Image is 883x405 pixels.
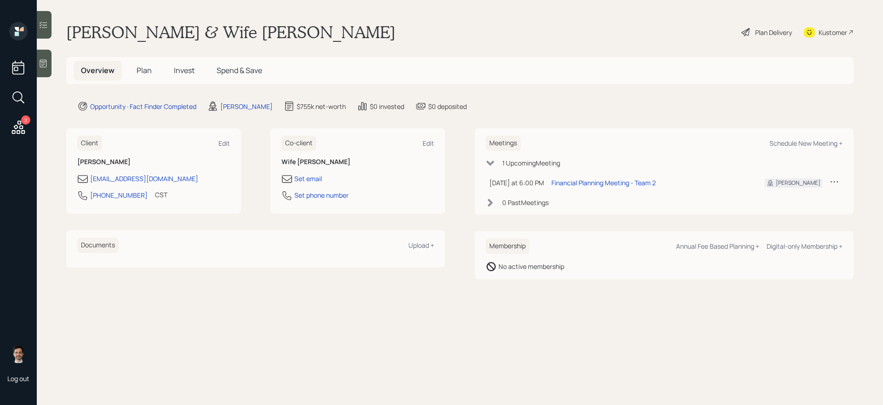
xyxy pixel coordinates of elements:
[218,139,230,148] div: Edit
[90,102,196,111] div: Opportunity · Fact Finder Completed
[217,65,262,75] span: Spend & Save
[408,241,434,250] div: Upload +
[423,139,434,148] div: Edit
[819,28,847,37] div: Kustomer
[297,102,346,111] div: $755k net-worth
[90,174,198,183] div: [EMAIL_ADDRESS][DOMAIN_NAME]
[499,262,564,271] div: No active membership
[281,136,316,151] h6: Co-client
[767,242,843,251] div: Digital-only Membership +
[489,178,544,188] div: [DATE] at 6:00 PM
[676,242,759,251] div: Annual Fee Based Planning +
[769,139,843,148] div: Schedule New Meeting +
[486,136,521,151] h6: Meetings
[21,115,30,125] div: 2
[502,158,560,168] div: 1 Upcoming Meeting
[370,102,404,111] div: $0 invested
[77,136,102,151] h6: Client
[776,179,820,187] div: [PERSON_NAME]
[551,178,656,188] div: Financial Planning Meeting - Team 2
[281,158,434,166] h6: Wife [PERSON_NAME]
[294,174,322,183] div: Set email
[428,102,467,111] div: $0 deposited
[81,65,115,75] span: Overview
[294,190,349,200] div: Set phone number
[502,198,549,207] div: 0 Past Meeting s
[220,102,273,111] div: [PERSON_NAME]
[77,238,119,253] h6: Documents
[90,190,148,200] div: [PHONE_NUMBER]
[7,374,29,383] div: Log out
[77,158,230,166] h6: [PERSON_NAME]
[174,65,195,75] span: Invest
[66,22,396,42] h1: [PERSON_NAME] & Wife [PERSON_NAME]
[755,28,792,37] div: Plan Delivery
[137,65,152,75] span: Plan
[486,239,529,254] h6: Membership
[155,190,167,200] div: CST
[9,345,28,363] img: jonah-coleman-headshot.png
